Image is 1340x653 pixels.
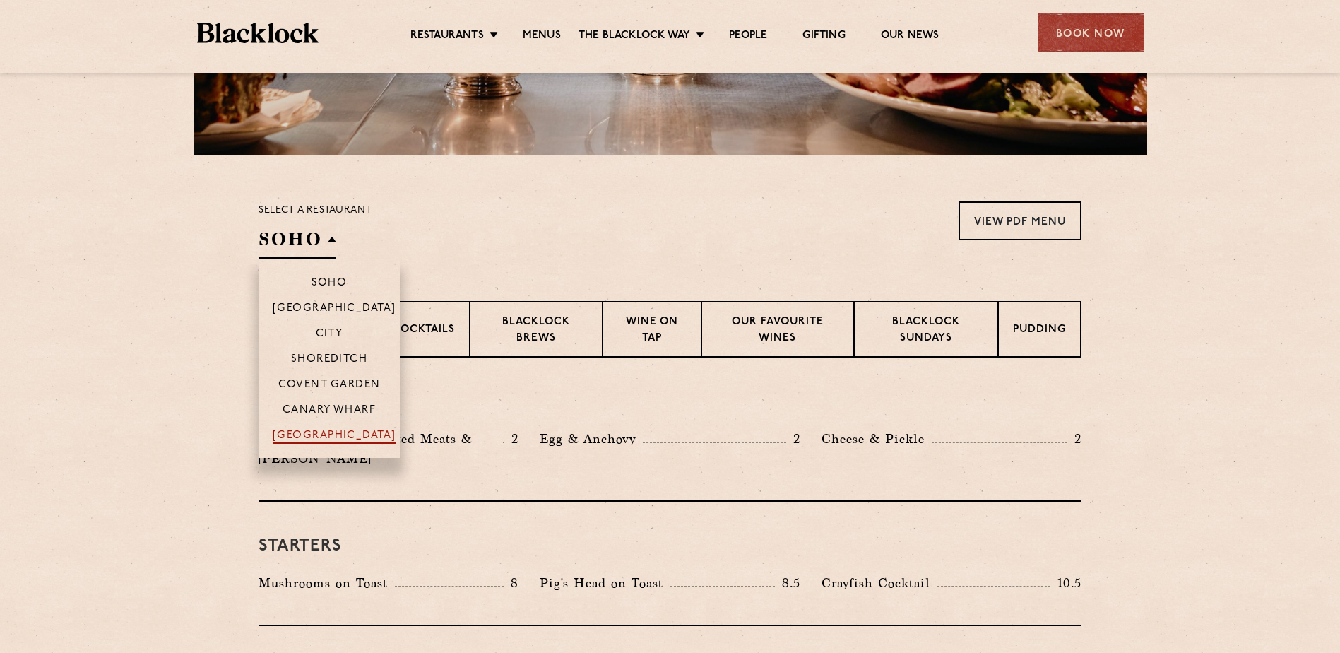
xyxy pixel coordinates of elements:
p: [GEOGRAPHIC_DATA] [273,302,396,317]
p: Shoreditch [291,353,368,367]
p: Crayfish Cocktail [822,573,937,593]
p: 8 [504,574,518,592]
p: Mushrooms on Toast [259,573,395,593]
div: Book Now [1038,13,1144,52]
p: Select a restaurant [259,201,372,220]
a: Menus [523,29,561,45]
p: 10.5 [1050,574,1081,592]
p: Blacklock Brews [485,314,588,348]
p: 8.5 [775,574,800,592]
p: Covent Garden [278,379,381,393]
h3: Starters [259,537,1081,555]
a: The Blacklock Way [579,29,690,45]
p: Egg & Anchovy [540,429,643,449]
p: 2 [1067,430,1081,448]
a: View PDF Menu [959,201,1081,240]
p: Wine on Tap [617,314,687,348]
p: City [316,328,343,342]
p: Pudding [1013,322,1066,340]
a: Our News [881,29,939,45]
p: Canary Wharf [283,404,376,418]
p: Cocktails [392,322,455,340]
p: Cheese & Pickle [822,429,932,449]
img: BL_Textured_Logo-footer-cropped.svg [197,23,319,43]
p: 2 [786,430,800,448]
p: Our favourite wines [716,314,838,348]
p: 2 [504,430,518,448]
p: [GEOGRAPHIC_DATA] [273,430,396,444]
h3: Pre Chop Bites [259,393,1081,411]
p: Soho [312,277,348,291]
p: Blacklock Sundays [869,314,983,348]
h2: SOHO [259,227,336,259]
a: People [729,29,767,45]
a: Gifting [802,29,845,45]
a: Restaurants [410,29,484,45]
p: Pig's Head on Toast [540,573,670,593]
